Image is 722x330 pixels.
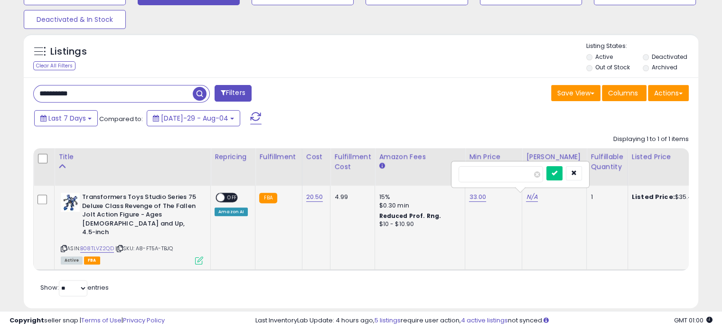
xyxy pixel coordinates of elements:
span: 2025-08-13 01:00 GMT [674,316,713,325]
a: 4 active listings [461,316,508,325]
label: Out of Stock [595,63,630,71]
div: 1 [591,193,620,201]
div: Fulfillment Cost [334,152,371,172]
div: ASIN: [61,193,203,263]
div: Amazon Fees [379,152,461,162]
button: Deactivated & In Stock [24,10,126,29]
button: Save View [551,85,600,101]
span: All listings currently available for purchase on Amazon [61,256,83,264]
a: N/A [526,192,537,202]
a: Privacy Policy [123,316,165,325]
b: Listed Price: [632,192,675,201]
span: Show: entries [40,283,109,292]
button: Actions [648,85,689,101]
div: Title [58,152,206,162]
a: 5 listings [375,316,401,325]
div: $0.30 min [379,201,458,210]
span: OFF [225,194,240,202]
button: [DATE]-29 - Aug-04 [147,110,240,126]
span: Compared to: [99,114,143,123]
div: $10 - $10.90 [379,220,458,228]
div: 15% [379,193,458,201]
img: 411Zrpj-YFL._SL40_.jpg [61,193,80,212]
div: [PERSON_NAME] [526,152,582,162]
b: Transformers Toys Studio Series 75 Deluxe Class Revenge of The Fallen Jolt Action Figure - Ages [... [82,193,197,239]
div: Min Price [469,152,518,162]
button: Filters [215,85,252,102]
a: 20.50 [306,192,323,202]
div: Cost [306,152,327,162]
label: Active [595,53,613,61]
span: Last 7 Days [48,113,86,123]
div: Clear All Filters [33,61,75,70]
div: Displaying 1 to 1 of 1 items [613,135,689,144]
a: 33.00 [469,192,486,202]
strong: Copyright [9,316,44,325]
label: Archived [651,63,677,71]
div: 4.99 [334,193,367,201]
button: Columns [602,85,647,101]
div: Listed Price [632,152,714,162]
span: [DATE]-29 - Aug-04 [161,113,228,123]
div: Repricing [215,152,251,162]
div: Fulfillable Quantity [591,152,623,172]
small: FBA [259,193,277,203]
span: Columns [608,88,638,98]
div: Fulfillment [259,152,298,162]
h5: Listings [50,45,87,58]
a: Terms of Use [81,316,122,325]
div: Amazon AI [215,207,248,216]
b: Reduced Prof. Rng. [379,212,441,220]
div: seller snap | | [9,316,165,325]
small: Amazon Fees. [379,162,384,170]
a: B08TLVZ2QD [80,245,114,253]
label: Deactivated [651,53,687,61]
span: | SKU: A8-FT5A-TBJQ [115,245,173,252]
span: FBA [84,256,100,264]
button: Last 7 Days [34,110,98,126]
div: Last InventoryLab Update: 4 hours ago, require user action, not synced. [255,316,713,325]
div: $35.44 [632,193,711,201]
p: Listing States: [586,42,698,51]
